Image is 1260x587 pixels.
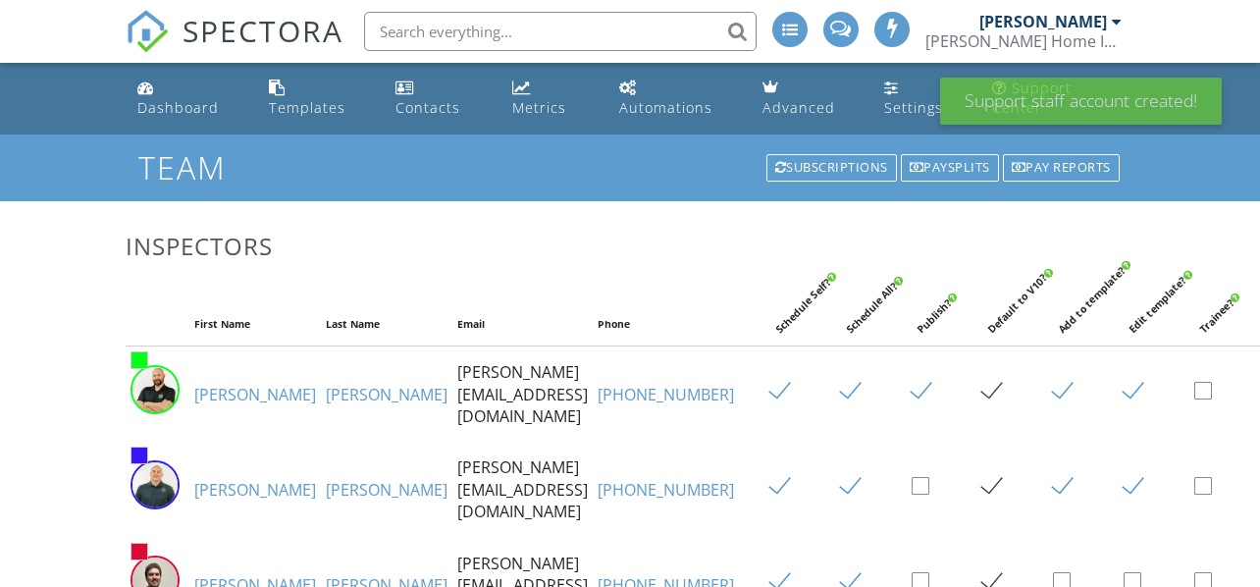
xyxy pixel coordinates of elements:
th: Email [452,302,593,347]
div: Paysplits [901,154,999,182]
td: [PERSON_NAME][EMAIL_ADDRESS][DOMAIN_NAME] [452,347,593,443]
a: Metrics [504,71,595,127]
div: Subscriptions [766,154,897,182]
img: smartselect_20220813223227_chrome.jpg [131,365,180,414]
div: Add to template? [1056,215,1177,336]
span: SPECTORA [183,10,343,51]
a: [PHONE_NUMBER] [598,384,734,405]
a: Advanced [755,71,861,127]
th: Phone [593,302,739,347]
div: Edit template? [1127,215,1247,336]
img: smartselect_20220824142017_chrome.jpg [131,460,180,509]
h1: Team [138,150,1122,185]
div: Publish? [915,215,1035,336]
th: Last Name [321,302,452,347]
div: AA Marshall Home Inspection Services [925,31,1122,51]
div: Automations [619,98,712,117]
a: Subscriptions [764,152,899,184]
div: Settings [884,98,943,117]
img: The Best Home Inspection Software - Spectora [126,10,169,53]
div: Default to V10? [985,215,1106,336]
div: Schedule Self? [773,215,894,336]
a: Settings [876,71,968,127]
a: Automations (Advanced) [611,71,739,127]
div: Dashboard [137,98,219,117]
a: [PERSON_NAME] [194,384,316,405]
div: Support staff account created! [940,78,1222,125]
a: [PHONE_NUMBER] [598,479,734,501]
div: Schedule All? [844,215,965,336]
a: [PERSON_NAME] [326,479,447,501]
div: Metrics [512,98,566,117]
a: Paysplits [899,152,1001,184]
div: Contacts [395,98,460,117]
a: [PERSON_NAME] [326,384,447,405]
a: [PERSON_NAME] [194,479,316,501]
div: [PERSON_NAME] [979,12,1107,31]
a: SPECTORA [126,27,343,68]
a: Contacts [388,71,489,127]
th: First Name [189,302,321,347]
div: Pay reports [1003,154,1120,182]
div: Advanced [762,98,835,117]
a: Dashboard [130,71,245,127]
div: Templates [269,98,345,117]
h3: Inspectors [126,233,1133,259]
a: Templates [261,71,372,127]
td: [PERSON_NAME][EMAIL_ADDRESS][DOMAIN_NAME] [452,442,593,537]
input: Search everything... [364,12,757,51]
a: Pay reports [1001,152,1122,184]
